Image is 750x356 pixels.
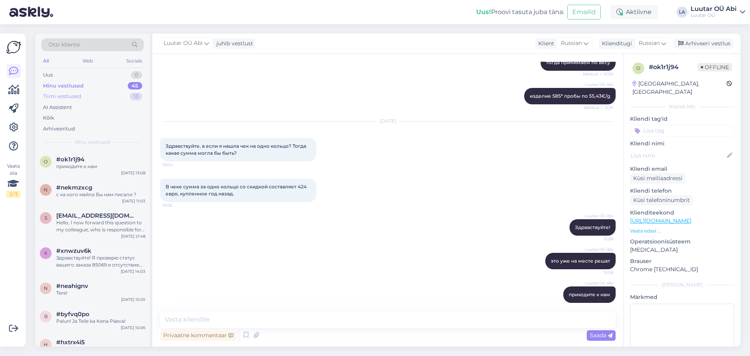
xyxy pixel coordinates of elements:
[56,290,145,297] div: Tere!
[630,103,734,110] div: Kliendi info
[81,56,95,66] div: Web
[691,6,745,18] a: Luutar OÜ AbiLuutar OÜ
[649,63,698,72] div: # ok1r1j94
[128,82,142,90] div: 45
[610,5,658,19] div: Aktiivne
[44,187,48,193] span: n
[630,151,725,160] input: Lisa nimi
[56,219,145,233] div: Hello, I now forward this question to my colleague, who is responsible for this. The reply will b...
[584,303,613,309] span: 13:08
[56,212,137,219] span: skell70@mail.ru
[160,330,236,341] div: Privaatne kommentaar
[630,293,734,301] p: Märkmed
[213,39,253,48] div: juhib vestlust
[673,38,734,49] div: Arhiveeri vestlus
[121,325,145,331] div: [DATE] 10:06
[630,173,686,184] div: Küsi meiliaadressi
[56,318,145,325] div: Palun! Ja Teile ka Kena Päeva!
[56,254,145,268] div: Здравствуйте! Я проверю статус вашего заказа 85069 и отсутствие подтверждения по электронной почт...
[44,285,48,291] span: n
[44,342,48,347] span: h
[6,163,20,198] div: Vaata siia
[125,56,144,66] div: Socials
[476,7,564,17] div: Proovi tasuta juba täna:
[56,346,145,353] div: Хорошо
[56,163,145,170] div: приходите к нам
[43,93,81,100] div: Tiimi vestlused
[630,140,734,148] p: Kliendi nimi
[48,41,80,49] span: Otsi kliente
[56,156,84,163] span: #ok1r1j94
[45,215,47,221] span: s
[6,191,20,198] div: 2 / 3
[599,39,632,48] div: Klienditugi
[698,63,732,72] span: Offline
[630,238,734,246] p: Operatsioonisüsteem
[630,195,693,206] div: Küsi telefoninumbrit
[584,270,613,275] span: 13:08
[56,339,85,346] span: #hxtrx4i5
[630,217,691,224] a: [URL][DOMAIN_NAME]
[530,93,610,99] span: изделие 585* пробы по 55,43€/g
[590,332,612,339] span: Saada
[691,6,737,12] div: Luutar OÜ Abi
[41,56,50,66] div: All
[632,80,727,96] div: [GEOGRAPHIC_DATA], [GEOGRAPHIC_DATA]
[43,82,84,90] div: Minu vestlused
[131,71,142,79] div: 0
[584,105,613,111] span: Nähtud ✓ 12:31
[630,227,734,234] p: Vaata edasi ...
[43,71,53,79] div: Uus
[162,162,192,168] span: 13:04
[166,143,307,156] span: Здравствуйте, а если я нашла чек на одно кольцо? Тогда какая сумма могла бы быть?
[677,7,687,18] div: LA
[630,115,734,123] p: Kliendi tag'id
[630,187,734,195] p: Kliendi telefon
[44,313,48,319] span: b
[130,93,142,100] div: 13
[166,184,308,197] span: В чеке сумма за одно кольцо со скидкой составляет 424 евро, купленное год назад.
[630,281,734,288] div: [PERSON_NAME]
[44,250,47,256] span: x
[75,139,110,146] span: Minu vestlused
[56,184,92,191] span: #nekmzxcg
[160,118,616,125] div: [DATE]
[630,265,734,274] p: Chrome [TECHNICAL_ID]
[121,268,145,274] div: [DATE] 14:03
[639,39,660,48] span: Russian
[583,71,613,77] span: Nähtud ✓ 12:30
[546,59,610,65] span: тогда принимаем по весу
[630,165,734,173] p: Kliendi email
[121,297,145,302] div: [DATE] 10:55
[121,233,145,239] div: [DATE] 21:48
[56,247,91,254] span: #xnwzuv6k
[43,104,72,111] div: AI Assistent
[56,191,145,198] div: с ка кого майла Вы нам писали ?
[6,40,21,55] img: Askly Logo
[122,198,145,204] div: [DATE] 11:03
[43,114,54,122] div: Kõik
[584,247,613,252] span: Luutar OÜ Abi
[575,224,610,230] span: Здравствуйте!
[551,258,610,264] span: это уже на месте решат
[535,39,554,48] div: Klient
[164,39,203,48] span: Luutar OÜ Abi
[630,125,734,136] input: Lisa tag
[584,236,613,242] span: 13:08
[121,170,145,176] div: [DATE] 13:08
[630,209,734,217] p: Klienditeekond
[691,12,737,18] div: Luutar OÜ
[56,283,88,290] span: #neahignv
[630,257,734,265] p: Brauser
[44,159,48,165] span: o
[567,5,601,20] button: Emailid
[584,82,613,88] span: Luutar OÜ Abi
[636,65,640,71] span: o
[162,202,192,208] span: 13:05
[476,8,491,16] b: Uus!
[56,311,89,318] span: #byfvq0po
[584,213,613,219] span: Luutar OÜ Abi
[43,125,75,133] div: Arhiveeritud
[584,280,613,286] span: Luutar OÜ Abi
[561,39,582,48] span: Russian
